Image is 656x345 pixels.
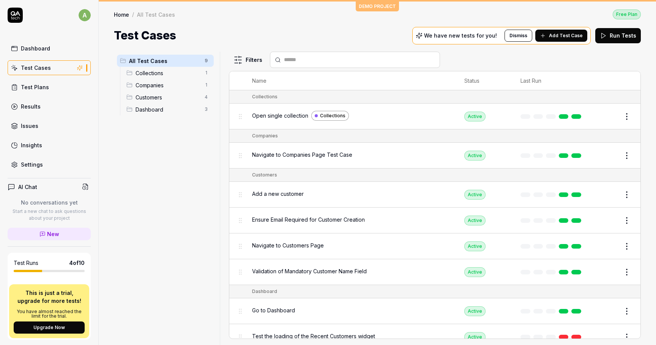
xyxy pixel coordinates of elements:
[8,198,91,206] p: No conversations yet
[137,11,175,18] div: All Test Cases
[252,172,277,178] div: Customers
[136,69,200,77] span: Collections
[129,57,200,65] span: All Test Cases
[136,81,200,89] span: Companies
[252,267,367,275] span: Validation of Mandatory Customer Name Field
[69,259,85,267] span: 4 of 10
[252,332,375,340] span: Test the loading of the Recent Customers widget
[8,80,91,95] a: Test Plans
[464,112,486,121] div: Active
[123,91,214,103] div: Drag to reorderCustomers4
[8,60,91,75] a: Test Cases
[229,104,640,129] tr: Open single collectionCollectionsActive
[123,103,214,115] div: Drag to reorderDashboard3
[464,190,486,200] div: Active
[8,157,91,172] a: Settings
[21,141,42,149] div: Insights
[21,44,50,52] div: Dashboard
[244,71,457,90] th: Name
[21,83,49,91] div: Test Plans
[229,298,640,324] tr: Go to DashboardActive
[613,9,641,19] button: Free Plan
[79,9,91,21] span: a
[21,161,43,169] div: Settings
[252,190,304,198] span: Add a new customer
[123,67,214,79] div: Drag to reorderCollections1
[8,118,91,133] a: Issues
[229,182,640,208] tr: Add a new customerActive
[252,112,308,120] span: Open single collection
[136,106,200,113] span: Dashboard
[114,27,176,44] h1: Test Cases
[229,208,640,233] tr: Ensure Email Required for Customer CreationActive
[8,138,91,153] a: Insights
[229,259,640,285] tr: Validation of Mandatory Customer Name FieldActive
[535,30,587,42] button: Add Test Case
[464,267,486,277] div: Active
[114,11,129,18] a: Home
[252,132,278,139] div: Companies
[79,8,91,23] button: a
[252,288,277,295] div: Dashboard
[202,56,211,65] span: 9
[549,32,583,39] span: Add Test Case
[595,28,641,43] button: Run Tests
[464,241,486,251] div: Active
[229,233,640,259] tr: Navigate to Customers PageActive
[14,309,85,318] p: You have almost reached the limit for the trial.
[464,151,486,161] div: Active
[457,71,513,90] th: Status
[252,151,352,159] span: Navigate to Companies Page Test Case
[136,93,200,101] span: Customers
[123,79,214,91] div: Drag to reorderCompanies1
[252,216,365,224] span: Ensure Email Required for Customer Creation
[202,93,211,102] span: 4
[464,306,486,316] div: Active
[252,93,278,100] div: Collections
[18,183,37,191] h4: AI Chat
[229,143,640,169] tr: Navigate to Companies Page Test CaseActive
[21,64,51,72] div: Test Cases
[505,30,532,42] button: Dismiss
[47,230,59,238] span: New
[21,102,41,110] div: Results
[252,241,324,249] span: Navigate to Customers Page
[513,71,592,90] th: Last Run
[202,80,211,90] span: 1
[311,111,349,121] a: Collections
[464,332,486,342] div: Active
[320,112,345,119] span: Collections
[14,321,85,334] button: Upgrade Now
[424,33,497,38] p: We have new tests for you!
[252,306,295,314] span: Go to Dashboard
[8,99,91,114] a: Results
[21,122,38,130] div: Issues
[229,52,267,68] button: Filters
[202,105,211,114] span: 3
[464,216,486,225] div: Active
[132,11,134,18] div: /
[8,228,91,240] a: New
[14,289,85,305] p: This is just a trial, upgrade for more tests!
[202,68,211,77] span: 1
[8,208,91,222] p: Start a new chat to ask questions about your project
[8,41,91,56] a: Dashboard
[14,260,38,266] h5: Test Runs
